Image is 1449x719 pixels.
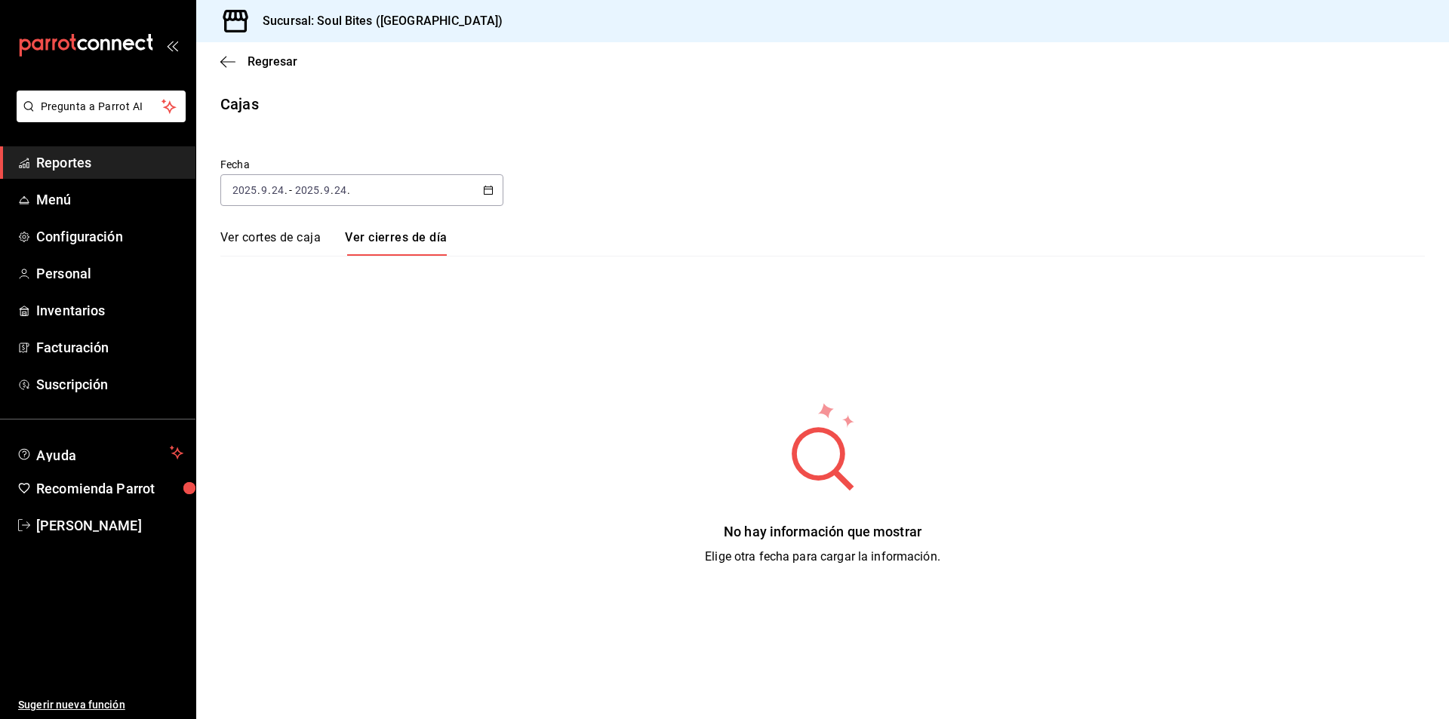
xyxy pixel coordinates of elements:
[248,54,297,69] span: Regresar
[36,226,183,247] span: Configuración
[257,184,260,196] span: .
[705,521,940,542] div: No hay información que mostrar
[289,184,292,196] span: -
[36,374,183,395] span: Suscripción
[36,444,164,462] span: Ayuda
[268,184,271,196] span: .
[41,99,162,115] span: Pregunta a Parrot AI
[36,152,183,173] span: Reportes
[323,184,331,196] input: --
[345,230,447,256] a: Ver cierres de día
[232,184,257,196] input: ----
[36,300,183,321] span: Inventarios
[36,337,183,358] span: Facturación
[220,93,259,115] div: Cajas
[334,184,347,196] input: --
[251,12,503,30] h3: Sucursal: Soul Bites ([GEOGRAPHIC_DATA])
[220,230,447,256] div: navigation tabs
[320,184,323,196] span: .
[36,189,183,210] span: Menú
[220,230,321,256] a: Ver cortes de caja
[260,184,268,196] input: --
[294,184,320,196] input: ----
[36,478,183,499] span: Recomienda Parrot
[36,263,183,284] span: Personal
[285,184,288,196] span: .
[36,515,183,536] span: [PERSON_NAME]
[220,54,297,69] button: Regresar
[331,184,334,196] span: .
[220,159,503,170] label: Fecha
[271,184,285,196] input: --
[347,184,350,196] span: .
[11,109,186,125] a: Pregunta a Parrot AI
[166,39,178,51] button: open_drawer_menu
[18,697,183,713] span: Sugerir nueva función
[17,91,186,122] button: Pregunta a Parrot AI
[705,549,940,564] span: Elige otra fecha para cargar la información.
